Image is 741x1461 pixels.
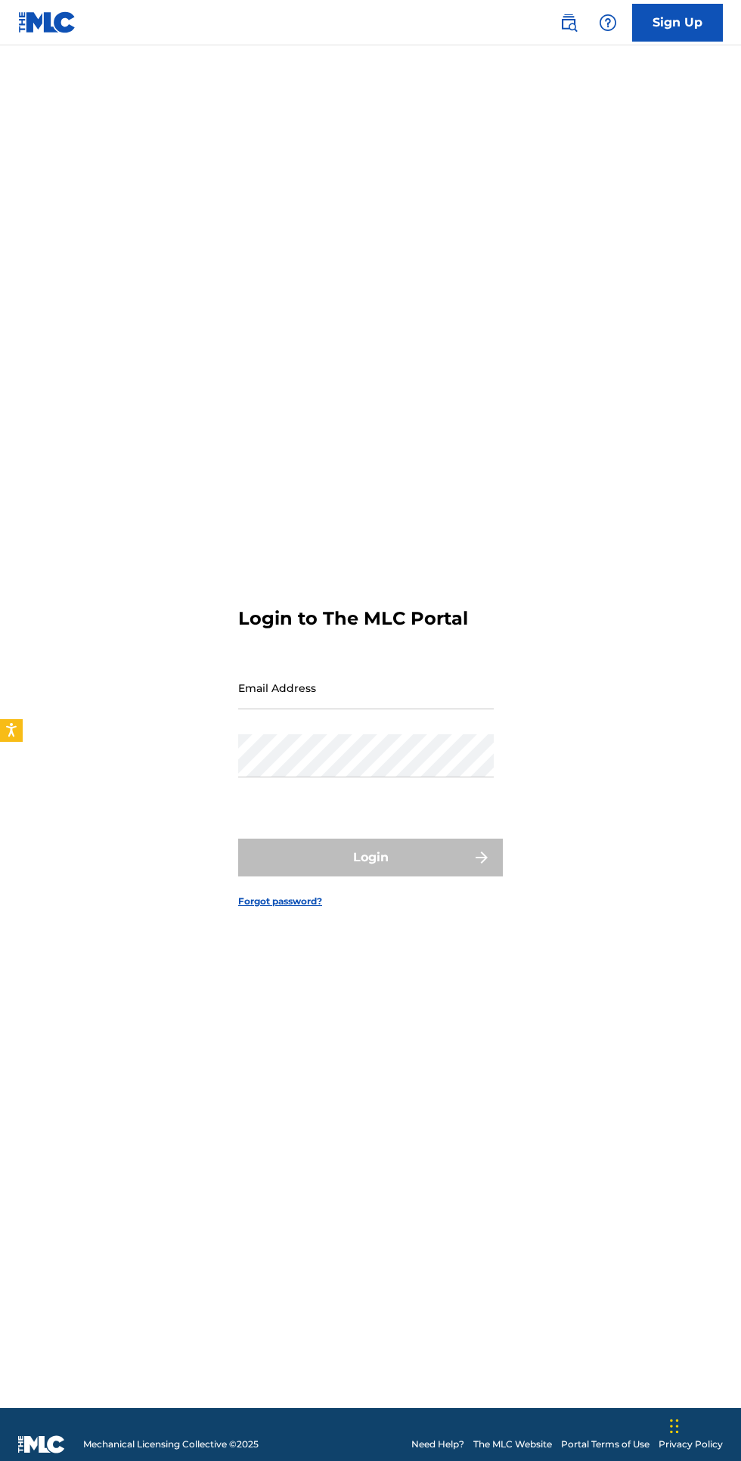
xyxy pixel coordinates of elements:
img: search [560,14,578,32]
div: Help [593,8,623,38]
div: Drag [670,1404,679,1449]
img: logo [18,1435,65,1453]
a: Portal Terms of Use [561,1438,650,1451]
a: Privacy Policy [659,1438,723,1451]
iframe: Chat Widget [665,1388,741,1461]
a: Need Help? [411,1438,464,1451]
a: The MLC Website [473,1438,552,1451]
img: help [599,14,617,32]
a: Forgot password? [238,895,322,908]
span: Mechanical Licensing Collective © 2025 [83,1438,259,1451]
a: Sign Up [632,4,723,42]
h3: Login to The MLC Portal [238,607,468,630]
a: Public Search [553,8,584,38]
img: MLC Logo [18,11,76,33]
